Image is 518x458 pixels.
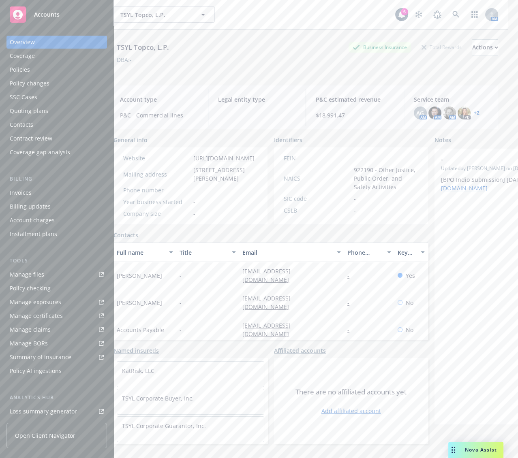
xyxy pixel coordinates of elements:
span: AG [416,109,424,117]
span: - [193,186,195,194]
a: [URL][DOMAIN_NAME] [193,154,255,162]
div: Company size [123,209,190,218]
a: +2 [474,111,479,115]
div: Full name [117,248,164,257]
a: Named insureds [113,346,159,355]
a: KatRisk, LLC [122,367,154,375]
div: Actions [472,40,498,55]
span: Accounts [34,11,60,18]
div: Website [123,154,190,162]
div: Policy AI ingestions [10,364,62,377]
span: Open Client Navigator [15,431,75,440]
span: - [180,326,182,334]
a: Billing updates [6,200,107,213]
div: DBA: - [117,55,132,64]
span: - [354,154,356,162]
a: Summary of insurance [6,351,107,364]
div: TSYL Topco, L.P. [113,42,172,53]
span: $18,991.47 [316,111,394,119]
div: Business Insurance [349,42,411,52]
a: Search [448,6,464,23]
div: Manage files [10,268,44,281]
span: [STREET_ADDRESS][PERSON_NAME] [193,166,258,183]
span: - [193,198,195,206]
span: General info [113,136,148,144]
span: - [218,111,296,119]
button: Nova Assist [448,442,503,458]
img: photo [428,107,441,119]
button: Email [239,243,344,262]
a: Coverage [6,49,107,62]
a: [EMAIL_ADDRESS][DOMAIN_NAME] [242,322,295,338]
div: Quoting plans [10,104,48,117]
a: Manage BORs [6,337,107,350]
div: Manage BORs [10,337,48,350]
span: 922190 - Other Justice, Public Order, and Safety Activities [354,166,418,191]
span: - [193,209,195,218]
span: P&C - Commercial lines [120,111,198,119]
a: Manage exposures [6,296,107,309]
div: Manage certificates [10,309,63,322]
div: Tools [6,257,107,265]
div: Manage exposures [10,296,61,309]
a: Accounts [6,3,107,26]
div: Contacts [10,118,33,131]
div: FEIN [284,154,351,162]
div: Total Rewards [417,42,466,52]
a: Stop snowing [411,6,427,23]
div: SIC code [284,194,351,203]
div: Key contact [398,248,416,257]
a: TSYL Corporate Buyer, Inc. [122,394,194,402]
a: Contract review [6,132,107,145]
a: Account charges [6,214,107,227]
div: Email [242,248,332,257]
div: Drag to move [448,442,458,458]
span: Accounts Payable [117,326,164,334]
span: Identifiers [274,136,302,144]
span: TSYL Topco, L.P. [120,11,191,19]
a: Contacts [6,118,107,131]
div: Coverage [10,49,35,62]
span: Account type [120,95,198,104]
div: Overview [10,36,35,49]
button: Full name [113,243,176,262]
div: Policy changes [10,77,49,90]
div: Title [180,248,227,257]
div: Billing updates [10,200,51,213]
a: Report a Bug [429,6,445,23]
a: Affiliated accounts [274,346,326,355]
span: P&C estimated revenue [316,95,394,104]
div: Phone number [347,248,382,257]
span: Service team [414,95,492,104]
a: Contacts [113,231,138,239]
div: Installment plans [10,228,57,241]
span: No [406,326,413,334]
a: Manage claims [6,323,107,336]
div: Loss summary generator [10,405,77,418]
button: Actions [472,39,498,55]
span: Nova Assist [465,446,497,453]
div: Analytics hub [6,394,107,402]
span: No [406,298,413,307]
span: There are no affiliated accounts yet [295,387,407,397]
div: Mailing address [123,170,190,179]
div: Phone number [123,186,190,194]
div: Policy checking [10,282,51,295]
a: Loss summary generator [6,405,107,418]
div: CSLB [284,206,351,215]
div: 6 [401,8,408,15]
button: TSYL Topco, L.P. [113,6,215,23]
span: [PERSON_NAME] [117,298,162,307]
img: photo [443,107,456,119]
div: Account charges [10,214,55,227]
span: - [180,298,182,307]
button: Phone number [344,243,394,262]
a: Manage files [6,268,107,281]
div: Policies [10,63,30,76]
div: Contract review [10,132,52,145]
div: SSC Cases [10,91,37,104]
a: SSC Cases [6,91,107,104]
span: - [354,194,356,203]
img: photo [458,107,471,119]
